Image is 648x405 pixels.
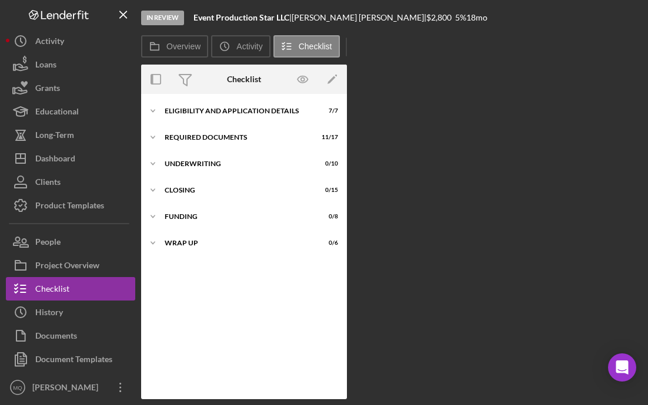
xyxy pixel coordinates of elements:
div: Long-Term [35,123,74,150]
button: People [6,230,135,254]
div: Clients [35,170,61,197]
button: Product Templates [6,194,135,217]
button: Clients [6,170,135,194]
button: MQ[PERSON_NAME] [6,376,135,399]
div: History [35,301,63,327]
button: Checklist [6,277,135,301]
div: 0 / 10 [317,160,338,167]
div: Checklist [35,277,69,303]
div: Educational [35,100,79,126]
button: Overview [141,35,208,58]
button: Grants [6,76,135,100]
div: Wrap Up [165,239,309,247]
div: [PERSON_NAME] [PERSON_NAME] | [292,13,426,22]
div: Dashboard [35,147,75,173]
div: Product Templates [35,194,104,220]
div: 0 / 15 [317,187,338,194]
div: 0 / 8 [317,213,338,220]
button: Long-Term [6,123,135,147]
button: Activity [6,29,135,53]
label: Activity [236,42,262,51]
div: Grants [35,76,60,103]
div: 5 % [455,13,466,22]
button: Activity [211,35,270,58]
div: Documents [35,324,77,350]
div: Project Overview [35,254,99,280]
div: Underwriting [165,160,309,167]
div: Checklist [227,75,261,84]
div: 7 / 7 [317,107,338,114]
button: Educational [6,100,135,123]
button: Documents [6,324,135,347]
button: Loans [6,53,135,76]
button: Project Overview [6,254,135,277]
div: 18 mo [466,13,487,22]
button: Dashboard [6,147,135,170]
div: Activity [35,29,64,56]
b: Event Production Star LLC [193,12,289,22]
div: In Review [141,11,184,25]
div: | [193,13,292,22]
div: [PERSON_NAME] [29,376,106,402]
div: Loans [35,53,56,79]
label: Overview [166,42,201,51]
button: History [6,301,135,324]
button: Checklist [273,35,340,58]
button: Document Templates [6,347,135,371]
div: Closing [165,187,309,194]
div: Open Intercom Messenger [608,353,636,382]
div: People [35,230,61,256]
label: Checklist [299,42,332,51]
div: Funding [165,213,309,220]
div: Eligibility and Application Details [165,107,309,114]
span: $2,800 [426,12,452,22]
div: 11 / 17 [317,134,338,141]
div: 0 / 6 [317,239,338,247]
text: MQ [13,384,22,391]
div: Document Templates [35,347,112,374]
div: Required Documents [165,134,309,141]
